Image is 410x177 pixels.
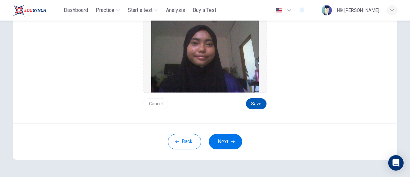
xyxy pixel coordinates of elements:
span: Dashboard [64,6,88,14]
button: Next [209,134,242,149]
button: Dashboard [61,4,91,16]
button: Buy a Test [190,4,219,16]
div: Open Intercom Messenger [388,155,404,171]
span: Start a test [128,6,152,14]
button: Back [168,134,201,149]
img: preview screemshot [151,9,259,93]
img: en [275,8,283,13]
div: NIK [PERSON_NAME] [337,6,379,14]
button: Start a test [125,4,161,16]
span: Analysis [166,6,185,14]
button: Analysis [163,4,188,16]
span: Practice [96,6,114,14]
button: Practice [93,4,123,16]
button: Cancel [143,98,168,109]
button: Save [246,98,266,109]
a: ELTC logo [13,4,61,17]
span: Buy a Test [193,6,216,14]
img: ELTC logo [13,4,46,17]
img: Profile picture [322,5,332,15]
